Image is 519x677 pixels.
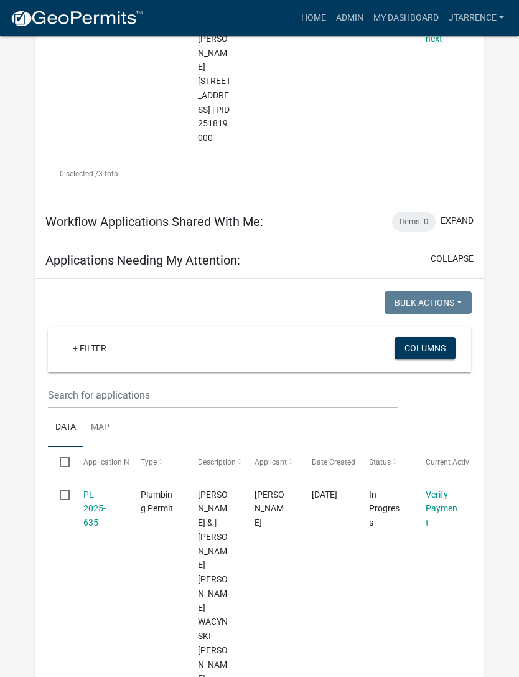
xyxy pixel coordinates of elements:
[392,212,436,232] div: Items: 0
[48,408,83,448] a: Data
[63,337,116,359] a: + Filter
[312,490,337,499] span: 09/12/2025
[426,458,477,466] span: Current Activity
[255,490,284,528] span: Elizabeth Majeski
[185,447,243,477] datatable-header-cell: Description
[48,447,72,477] datatable-header-cell: Select
[60,169,98,178] span: 0 selected /
[369,490,400,528] span: In Progress
[141,458,157,466] span: Type
[331,6,368,30] a: Admin
[444,6,509,30] a: jtarrence
[395,337,456,359] button: Columns
[83,408,117,448] a: Map
[129,447,186,477] datatable-header-cell: Type
[441,214,474,227] button: expand
[300,447,357,477] datatable-header-cell: Date Created
[83,458,151,466] span: Application Number
[48,158,472,189] div: 3 total
[369,458,391,466] span: Status
[426,490,457,528] a: Verify Payment
[296,6,331,30] a: Home
[385,291,472,314] button: Bulk Actions
[255,458,287,466] span: Applicant
[141,490,173,514] span: Plumbing Permit
[414,447,471,477] datatable-header-cell: Current Activity
[357,447,414,477] datatable-header-cell: Status
[45,253,240,268] h5: Applications Needing My Attention:
[48,382,398,408] input: Search for applications
[312,458,355,466] span: Date Created
[72,447,129,477] datatable-header-cell: Application Number
[45,214,263,229] h5: Workflow Applications Shared With Me:
[243,447,300,477] datatable-header-cell: Applicant
[368,6,444,30] a: My Dashboard
[431,252,474,265] button: collapse
[198,458,236,466] span: Description
[83,490,106,528] a: PL-2025-635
